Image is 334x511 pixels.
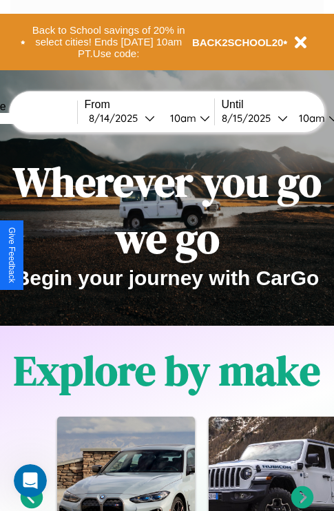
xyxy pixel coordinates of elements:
[292,112,328,125] div: 10am
[222,112,278,125] div: 8 / 15 / 2025
[25,21,192,63] button: Back to School savings of 20% in select cities! Ends [DATE] 10am PT.Use code:
[89,112,145,125] div: 8 / 14 / 2025
[85,111,159,125] button: 8/14/2025
[159,111,214,125] button: 10am
[163,112,200,125] div: 10am
[14,464,47,497] iframe: Intercom live chat
[7,227,17,283] div: Give Feedback
[85,98,214,111] label: From
[14,342,320,399] h1: Explore by make
[192,36,284,48] b: BACK2SCHOOL20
